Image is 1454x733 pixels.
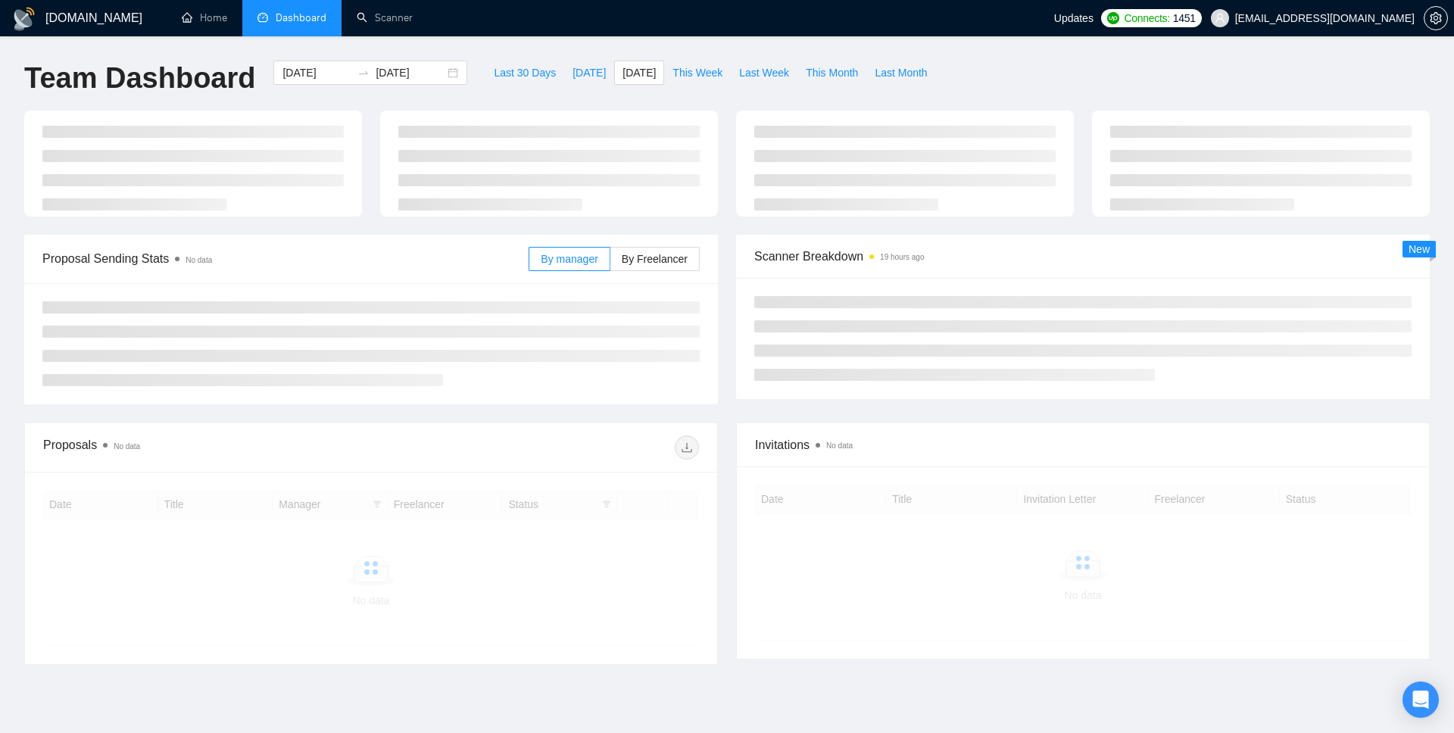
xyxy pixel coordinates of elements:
[182,11,227,24] a: homeHome
[1124,10,1169,27] span: Connects:
[755,435,1411,454] span: Invitations
[1403,682,1439,718] div: Open Intercom Messenger
[875,64,927,81] span: Last Month
[866,61,935,85] button: Last Month
[12,7,36,31] img: logo
[357,11,413,24] a: searchScanner
[614,61,664,85] button: [DATE]
[826,441,853,450] span: No data
[564,61,614,85] button: [DATE]
[114,442,140,451] span: No data
[24,61,255,96] h1: Team Dashboard
[1054,12,1094,24] span: Updates
[257,12,268,23] span: dashboard
[664,61,731,85] button: This Week
[1409,243,1430,255] span: New
[494,64,556,81] span: Last 30 Days
[1215,13,1225,23] span: user
[1173,10,1196,27] span: 1451
[573,64,606,81] span: [DATE]
[186,256,212,264] span: No data
[485,61,564,85] button: Last 30 Days
[622,253,688,265] span: By Freelancer
[797,61,866,85] button: This Month
[42,249,529,268] span: Proposal Sending Stats
[43,435,371,460] div: Proposals
[376,64,445,81] input: End date
[806,64,858,81] span: This Month
[541,253,598,265] span: By manager
[622,64,656,81] span: [DATE]
[1424,6,1448,30] button: setting
[1424,12,1448,24] a: setting
[282,64,351,81] input: Start date
[739,64,789,81] span: Last Week
[754,247,1412,266] span: Scanner Breakdown
[357,67,370,79] span: to
[672,64,722,81] span: This Week
[1424,12,1447,24] span: setting
[276,11,326,24] span: Dashboard
[731,61,797,85] button: Last Week
[880,253,924,261] time: 19 hours ago
[357,67,370,79] span: swap-right
[1107,12,1119,24] img: upwork-logo.png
